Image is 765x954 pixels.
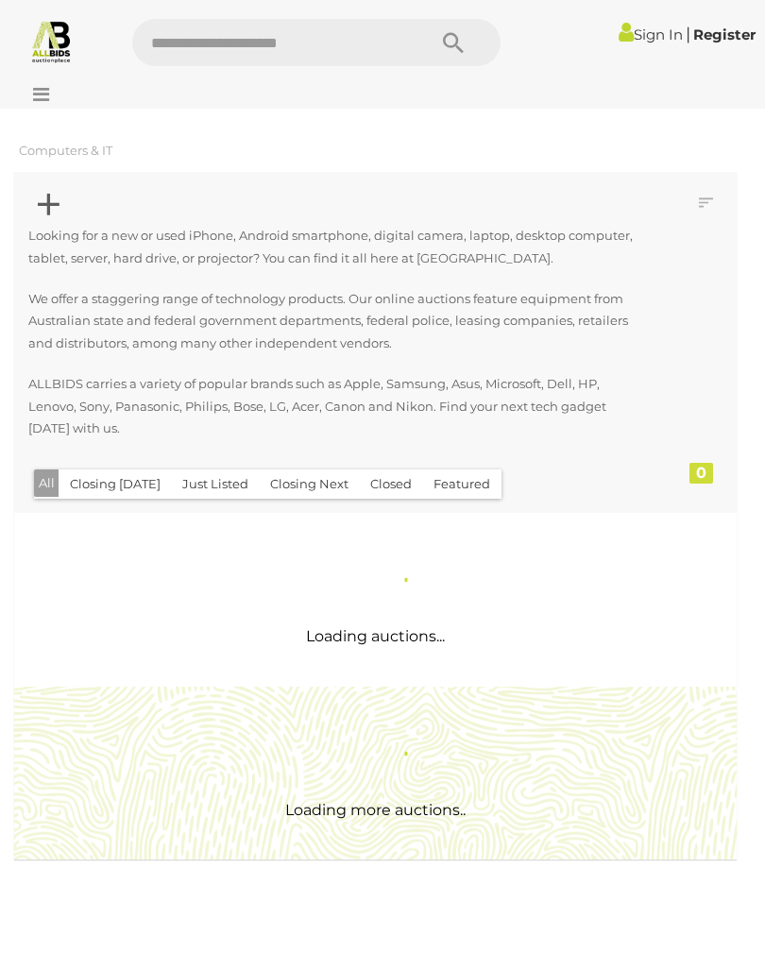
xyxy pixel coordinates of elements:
[28,288,651,354] p: We offer a staggering range of technology products. Our online auctions feature equipment from Au...
[259,469,360,499] button: Closing Next
[689,463,713,484] div: 0
[19,143,112,158] a: Computers & IT
[422,469,501,499] button: Featured
[29,19,74,63] img: Allbids.com.au
[28,225,651,269] p: Looking for a new or used iPhone, Android smartphone, digital camera, laptop, desktop computer, t...
[171,469,260,499] button: Just Listed
[28,373,651,439] p: ALLBIDS carries a variety of popular brands such as Apple, Samsung, Asus, Microsoft, Dell, HP, Le...
[693,26,756,43] a: Register
[285,801,466,819] span: Loading more auctions..
[406,19,501,66] button: Search
[306,627,445,645] span: Loading auctions...
[359,469,423,499] button: Closed
[686,24,690,44] span: |
[34,469,59,497] button: All
[619,26,683,43] a: Sign In
[59,469,172,499] button: Closing [DATE]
